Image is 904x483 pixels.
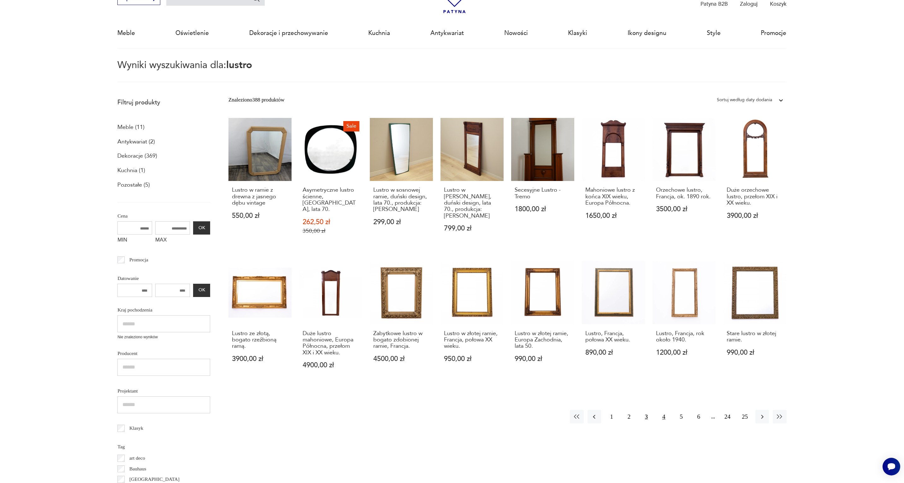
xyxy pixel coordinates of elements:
button: 2 [622,410,636,423]
a: SaleAsymetryczne lustro ścienne, Polska, lata 70.Asymetryczne lustro ścienne, [GEOGRAPHIC_DATA], ... [299,118,362,249]
button: 4 [657,410,671,423]
button: 5 [674,410,688,423]
a: Antykwariat (2) [117,137,155,147]
a: Orzechowe lustro, Francja, ok. 1890 rok.Orzechowe lustro, Francja, ok. 1890 rok.3500,00 zł [653,118,716,249]
p: 4900,00 zł [303,362,359,369]
p: Kraj pochodzenia [117,306,210,314]
p: 3900,00 zł [232,356,288,362]
a: Secesyjne Lustro - TremoSecesyjne Lustro - Tremo1800,00 zł [511,118,574,249]
p: 4500,00 zł [373,356,429,362]
p: Datowanie [117,274,210,282]
a: Zabytkowe lustro w bogato zdobionej ramie, Francja.Zabytkowe lustro w bogato zdobionej ramie, Fra... [370,261,433,383]
h3: Lustro, Francja, rok około 1940. [656,330,712,343]
a: Duże lustro mahoniowe, Europa Północna, przełom XIX i XX wieku.Duże lustro mahoniowe, Europa Półn... [299,261,362,383]
p: Projektant [117,387,210,395]
a: Kuchnia (1) [117,165,145,176]
p: Koszyk [770,0,787,8]
p: 262,50 zł [303,219,359,225]
p: Patyna B2B [700,0,728,8]
p: Nie znaleziono wyników [117,334,210,340]
a: Dekoracje i przechowywanie [249,19,328,48]
a: Nowości [504,19,528,48]
a: Lustro ze złotą, bogato rzeźbioną ramą.Lustro ze złotą, bogato rzeźbioną ramą.3900,00 zł [228,261,292,383]
p: 1800,00 zł [515,206,571,212]
h3: Lustro w ramie z drewna z jasnego dębu vintage [232,187,288,206]
h3: Stare lustro w złotej ramie. [727,330,783,343]
a: Lustro w drewnianej ramie, duński design, lata 70., produkcja: DaniaLustro w [PERSON_NAME], duńsk... [440,118,504,249]
a: Klasyki [568,19,587,48]
h3: Lustro ze złotą, bogato rzeźbioną ramą. [232,330,288,350]
button: OK [193,284,210,297]
p: Zaloguj [740,0,758,8]
a: Promocje [761,19,786,48]
button: OK [193,221,210,235]
a: Lustro w złotej ramie, Europa Zachodnia, lata 50.Lustro w złotej ramie, Europa Zachodnia, lata 50... [511,261,574,383]
button: 6 [692,410,706,423]
p: 1650,00 zł [585,212,641,219]
p: Klasyk [129,424,143,432]
div: Sortuj według daty dodania [717,96,772,104]
button: 24 [721,410,734,423]
a: Oświetlenie [175,19,209,48]
p: 890,00 zł [585,349,641,356]
h3: Duże lustro mahoniowe, Europa Północna, przełom XIX i XX wieku. [303,330,359,356]
a: Lustro w ramie z drewna z jasnego dębu vintageLustro w ramie z drewna z jasnego dębu vintage550,0... [228,118,292,249]
h3: Orzechowe lustro, Francja, ok. 1890 rok. [656,187,712,200]
p: art deco [129,454,145,462]
p: 990,00 zł [515,356,571,362]
p: Bauhaus [129,465,146,473]
p: 1200,00 zł [656,349,712,356]
p: 990,00 zł [727,349,783,356]
iframe: Smartsupp widget button [883,458,900,475]
a: Dekoracje (369) [117,151,157,161]
a: Meble (11) [117,122,145,133]
button: 1 [605,410,618,423]
a: Lustro, Francja, rok około 1940.Lustro, Francja, rok około 1940.1200,00 zł [653,261,716,383]
p: Producent [117,349,210,358]
p: 950,00 zł [444,356,500,362]
p: 550,00 zł [232,212,288,219]
button: 25 [738,410,752,423]
h3: Lustro w złotej ramie, Francja, połowa XX wieku. [444,330,500,350]
a: Mahoniowe lustro z końca XIX wieku, Europa Północna.Mahoniowe lustro z końca XIX wieku, Europa Pó... [582,118,645,249]
label: MIN [117,235,152,247]
a: Meble [117,19,135,48]
h3: Duże orzechowe lustro, przełom XIX i XX wieku. [727,187,783,206]
button: 3 [640,410,653,423]
p: Filtruj produkty [117,98,210,107]
p: Tag [117,443,210,451]
h3: Mahoniowe lustro z końca XIX wieku, Europa Północna. [585,187,641,206]
p: Cena [117,212,210,220]
h3: Asymetryczne lustro ścienne, [GEOGRAPHIC_DATA], lata 70. [303,187,359,213]
p: 299,00 zł [373,219,429,225]
h3: Lustro w sosnowej ramie, duński design, lata 70., produkcja: [PERSON_NAME] [373,187,429,213]
a: Ikony designu [628,19,666,48]
a: Lustro, Francja, połowa XX wieku.Lustro, Francja, połowa XX wieku.890,00 zł [582,261,645,383]
a: Kuchnia [368,19,390,48]
a: Duże orzechowe lustro, przełom XIX i XX wieku.Duże orzechowe lustro, przełom XIX i XX wieku.3900,... [723,118,786,249]
p: 799,00 zł [444,225,500,232]
a: Antykwariat [430,19,464,48]
h3: Lustro w złotej ramie, Europa Zachodnia, lata 50. [515,330,571,350]
a: Lustro w złotej ramie, Francja, połowa XX wieku.Lustro w złotej ramie, Francja, połowa XX wieku.9... [440,261,504,383]
span: lustro [226,58,252,72]
p: 3500,00 zł [656,206,712,212]
p: Promocja [129,256,148,264]
a: Stare lustro w złotej ramie.Stare lustro w złotej ramie.990,00 zł [723,261,786,383]
p: Wyniki wyszukiwania dla: [117,61,786,82]
div: Znaleziono 388 produktów [228,96,285,104]
h3: Lustro w [PERSON_NAME], duński design, lata 70., produkcja: [PERSON_NAME] [444,187,500,219]
p: 3900,00 zł [727,212,783,219]
h3: Secesyjne Lustro - Tremo [515,187,571,200]
a: Style [707,19,721,48]
a: Lustro w sosnowej ramie, duński design, lata 70., produkcja: DaniaLustro w sosnowej ramie, duński... [370,118,433,249]
h3: Lustro, Francja, połowa XX wieku. [585,330,641,343]
label: MAX [155,235,190,247]
a: Pozostałe (5) [117,180,150,190]
h3: Zabytkowe lustro w bogato zdobionej ramie, Francja. [373,330,429,350]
